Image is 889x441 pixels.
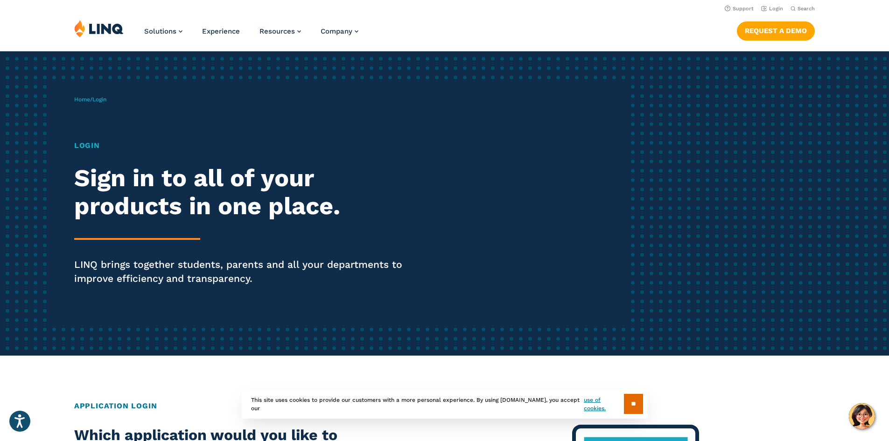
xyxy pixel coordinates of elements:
[259,27,301,35] a: Resources
[584,396,623,413] a: use of cookies.
[202,27,240,35] a: Experience
[242,389,648,419] div: This site uses cookies to provide our customers with a more personal experience. By using [DOMAIN...
[74,164,417,220] h2: Sign in to all of your products in one place.
[74,96,90,103] a: Home
[144,27,182,35] a: Solutions
[144,27,176,35] span: Solutions
[849,403,875,429] button: Hello, have a question? Let’s chat.
[74,140,417,151] h1: Login
[798,6,815,12] span: Search
[725,6,754,12] a: Support
[321,27,352,35] span: Company
[761,6,783,12] a: Login
[321,27,358,35] a: Company
[92,96,106,103] span: Login
[74,258,417,286] p: LINQ brings together students, parents and all your departments to improve efficiency and transpa...
[791,5,815,12] button: Open Search Bar
[74,96,106,103] span: /
[74,400,815,412] h2: Application Login
[737,21,815,40] a: Request a Demo
[737,20,815,40] nav: Button Navigation
[144,20,358,50] nav: Primary Navigation
[74,20,124,37] img: LINQ | K‑12 Software
[259,27,295,35] span: Resources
